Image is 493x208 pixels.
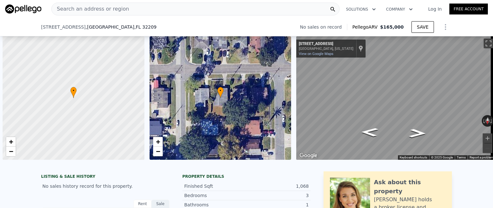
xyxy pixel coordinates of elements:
a: Zoom in [6,137,16,147]
img: Pellego [5,5,41,14]
div: 1,068 [246,183,309,189]
img: Google [298,151,319,160]
span: © 2025 Google [431,156,453,159]
a: Open this area in Google Maps (opens a new window) [298,151,319,160]
span: Pellego ARV [352,24,380,30]
div: Ask about this property [374,178,445,196]
div: 3 [246,192,309,199]
a: Show location on map [359,45,363,52]
a: View on Google Maps [299,52,333,56]
span: [STREET_ADDRESS] [41,24,86,30]
button: Show Options [439,21,452,33]
span: Search an address or region [52,5,129,13]
div: No sales history record for this property. [41,180,169,192]
button: Keyboard shortcuts [400,155,427,160]
div: • [70,87,77,98]
a: Zoom out [153,147,163,156]
button: Rotate counterclockwise [482,115,485,127]
div: No sales on record [300,24,347,30]
div: Rent [134,200,151,208]
div: Finished Sqft [184,183,246,189]
a: Free Account [449,4,488,14]
span: − [156,147,160,155]
div: Bedrooms [184,192,246,199]
span: , FL 32209 [134,24,156,30]
div: Sale [151,200,169,208]
path: Go East, W 28th St [354,126,385,139]
div: [GEOGRAPHIC_DATA], [US_STATE] [299,47,353,51]
span: • [217,88,224,94]
a: Terms [457,156,466,159]
div: Bathrooms [184,202,246,208]
span: + [156,138,160,146]
div: LISTING & SALE HISTORY [41,174,169,180]
button: Reset the view [485,115,490,127]
span: , [GEOGRAPHIC_DATA] [86,24,157,30]
span: • [70,88,77,94]
div: • [217,87,224,98]
path: Go West, W 28th St [402,127,434,140]
span: $165,000 [380,24,404,30]
div: 1 [246,202,309,208]
a: Log In [420,6,449,12]
div: [STREET_ADDRESS] [299,41,353,47]
button: Company [381,4,418,15]
a: Zoom in [153,137,163,147]
button: SAVE [411,21,434,33]
a: Zoom out [6,147,16,156]
button: Zoom out [483,143,492,153]
button: Zoom in [483,133,492,143]
span: − [9,147,13,155]
div: Property details [182,174,311,179]
button: Solutions [341,4,381,15]
span: + [9,138,13,146]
